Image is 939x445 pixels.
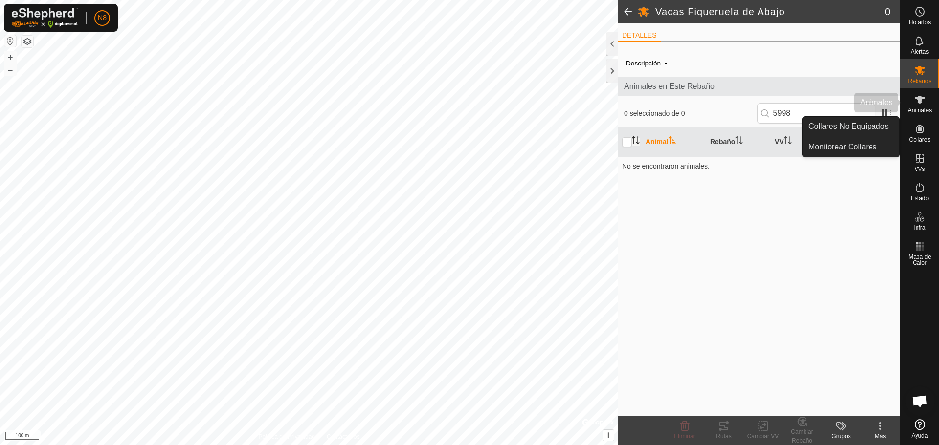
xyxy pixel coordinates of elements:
[803,117,899,136] a: Collares No Equipados
[784,138,792,146] p-sorticon: Activar para ordenar
[632,138,640,146] p-sorticon: Activar para ordenar
[327,432,359,441] a: Contáctenos
[12,8,78,28] img: Logo Gallagher
[908,78,931,84] span: Rebaños
[642,127,706,157] th: Animal
[669,138,676,146] p-sorticon: Activar para ordenar
[911,195,929,201] span: Estado
[98,13,107,23] span: N8
[757,103,875,124] input: Buscar (S)
[822,432,861,441] div: Grupos
[743,432,782,441] div: Cambiar VV
[618,30,661,42] li: DETALLES
[908,107,932,113] span: Animales
[803,137,899,157] a: Monitorear Collares
[706,127,771,157] th: Rebaño
[624,81,894,92] span: Animales en Este Rebaño
[624,108,757,119] span: 0 seleccionado de 0
[607,431,609,439] span: i
[900,415,939,443] a: Ayuda
[735,138,743,146] p-sorticon: Activar para ordenar
[618,156,900,176] td: No se encontraron animales.
[808,141,877,153] span: Monitorear Collares
[909,137,930,143] span: Collares
[22,36,33,47] button: Capas del Mapa
[661,55,671,71] span: -
[912,433,928,439] span: Ayuda
[603,430,614,441] button: i
[885,4,890,19] span: 0
[909,20,931,25] span: Horarios
[905,386,935,416] div: Chat abierto
[4,51,16,63] button: +
[4,64,16,76] button: –
[704,432,743,441] div: Rutas
[771,127,835,157] th: VV
[782,427,822,445] div: Cambiar Rebaño
[903,254,937,266] span: Mapa de Calor
[861,432,900,441] div: Más
[674,433,695,440] span: Eliminar
[914,166,925,172] span: VVs
[259,432,315,441] a: Política de Privacidad
[4,35,16,47] button: Restablecer Mapa
[808,121,889,132] span: Collares No Equipados
[626,60,661,67] label: Descripción
[911,49,929,55] span: Alertas
[914,225,925,231] span: Infra
[655,6,885,18] h2: Vacas Fiqueruela de Abajo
